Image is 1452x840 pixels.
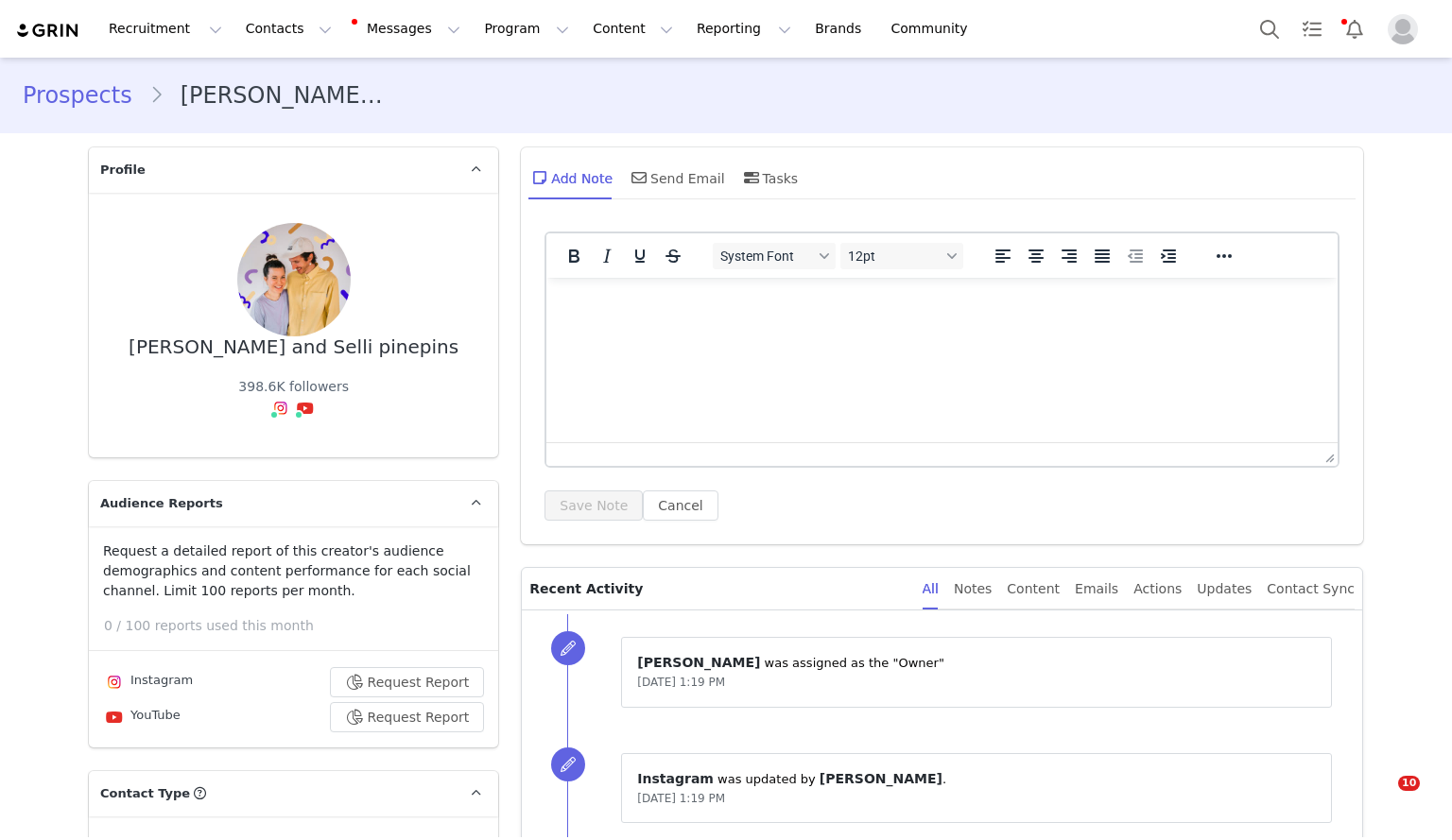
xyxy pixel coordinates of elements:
span: Profile [100,161,146,180]
iframe: Rich Text Area [546,278,1338,442]
button: Reveal or hide additional toolbar items [1208,243,1240,269]
button: Program [473,8,580,50]
button: Fonts [713,243,836,269]
button: Italic [591,243,623,269]
span: [DATE] 1:19 PM [637,676,725,689]
button: Save Note [544,490,643,521]
button: Reporting [685,8,803,50]
div: Content [1007,568,1060,610]
button: Request Report [330,702,485,732]
span: Contact Type [100,784,190,803]
button: Notifications [1334,8,1375,50]
a: Tasks [1291,8,1333,50]
button: Strikethrough [657,243,689,269]
span: Audience Reports [100,494,223,513]
button: Messages [344,8,472,50]
div: 398.6K followers [238,377,349,397]
div: Send Email [628,155,725,200]
div: Notes [954,568,992,610]
button: Decrease indent [1119,243,1151,269]
button: Increase indent [1152,243,1184,269]
button: Font sizes [840,243,963,269]
span: Instagram [637,771,714,786]
div: Instagram [103,671,193,694]
img: 6235e372-9b39-47aa-8f57-ad3aa282c64d.jpg [237,223,351,336]
div: Tasks [740,155,799,200]
div: Contact Sync [1267,568,1355,610]
img: instagram.svg [107,675,122,690]
span: [PERSON_NAME] [820,771,942,786]
img: instagram.svg [273,401,288,416]
div: Add Note [528,155,613,200]
span: [DATE] 1:19 PM [637,792,725,805]
span: 10 [1398,776,1420,791]
div: [PERSON_NAME] and Selli pinepins [129,336,458,358]
button: Justify [1086,243,1118,269]
p: Recent Activity [529,568,907,609]
div: Updates [1197,568,1252,610]
a: Community [880,8,988,50]
div: Actions [1133,568,1182,610]
button: Underline [624,243,656,269]
img: placeholder-profile.jpg [1388,14,1418,44]
p: ⁨ ⁩ was updated by ⁨ ⁩. [637,769,1316,789]
p: ⁨ ⁩ was assigned as the "Owner" [637,653,1316,673]
a: Brands [804,8,878,50]
button: Recruitment [97,8,233,50]
button: Search [1249,8,1290,50]
span: 12pt [848,249,941,264]
button: Bold [558,243,590,269]
a: Prospects [23,78,149,112]
div: YouTube [103,706,181,729]
button: Align center [1020,243,1052,269]
p: Request a detailed report of this creator's audience demographics and content performance for eac... [103,541,484,601]
span: [PERSON_NAME] [637,655,760,670]
p: 0 / 100 reports used this month [104,616,498,636]
button: Content [581,8,684,50]
div: Emails [1075,568,1118,610]
div: Press the Up and Down arrow keys to resize the editor. [1318,443,1338,466]
button: Align right [1053,243,1085,269]
button: Cancel [643,490,717,521]
div: All [923,568,939,610]
span: System Font [720,249,813,264]
img: grin logo [15,22,81,40]
button: Contacts [234,8,343,50]
button: Align left [987,243,1019,269]
iframe: Intercom live chat [1359,776,1405,821]
button: Request Report [330,667,485,697]
button: Profile [1376,14,1437,44]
